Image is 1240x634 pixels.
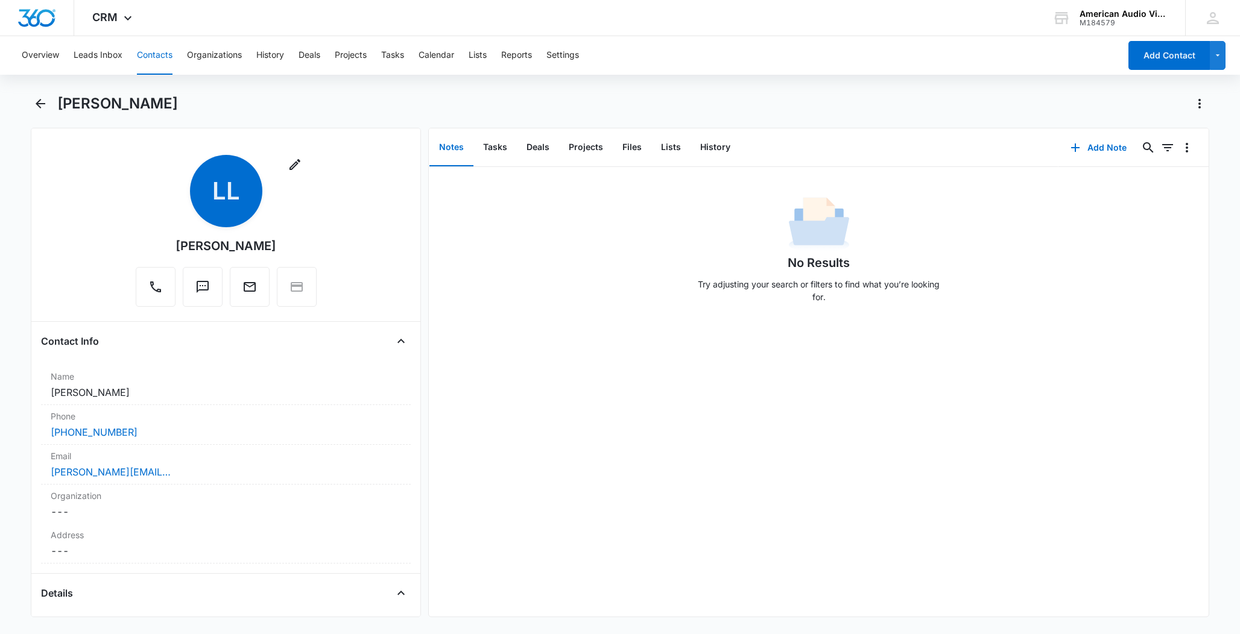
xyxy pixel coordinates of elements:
[183,286,223,296] a: Text
[651,129,691,166] button: Lists
[51,385,401,400] dd: [PERSON_NAME]
[230,267,270,307] button: Email
[187,36,242,75] button: Organizations
[41,365,411,405] div: Name[PERSON_NAME]
[469,36,487,75] button: Lists
[391,331,411,351] button: Close
[429,129,473,166] button: Notes
[51,450,401,462] label: Email
[473,129,517,166] button: Tasks
[190,155,262,227] span: LL
[136,267,176,307] button: Call
[1139,138,1158,157] button: Search...
[74,36,122,75] button: Leads Inbox
[517,129,559,166] button: Deals
[1080,9,1168,19] div: account name
[51,529,401,541] label: Address
[51,410,401,422] label: Phone
[51,504,401,519] dd: ---
[691,129,740,166] button: History
[57,95,178,113] h1: [PERSON_NAME]
[51,425,138,439] a: [PHONE_NUMBER]
[51,489,401,502] label: Organization
[176,237,276,255] div: [PERSON_NAME]
[1128,41,1210,70] button: Add Contact
[1158,138,1177,157] button: Filters
[1080,19,1168,27] div: account id
[789,193,849,254] img: No Data
[41,485,411,524] div: Organization---
[299,36,320,75] button: Deals
[546,36,579,75] button: Settings
[1177,138,1197,157] button: Overflow Menu
[335,36,367,75] button: Projects
[41,334,99,348] h4: Contact Info
[183,267,223,307] button: Text
[501,36,532,75] button: Reports
[692,278,946,303] p: Try adjusting your search or filters to find what you’re looking for.
[51,544,401,558] dd: ---
[51,465,171,479] a: [PERSON_NAME][EMAIL_ADDRESS][DOMAIN_NAME]
[1190,94,1209,113] button: Actions
[41,405,411,445] div: Phone[PHONE_NUMBER]
[51,370,401,383] label: Name
[137,36,172,75] button: Contacts
[613,129,651,166] button: Files
[92,11,118,24] span: CRM
[256,36,284,75] button: History
[419,36,454,75] button: Calendar
[788,254,850,272] h1: No Results
[41,524,411,563] div: Address---
[22,36,59,75] button: Overview
[559,129,613,166] button: Projects
[391,583,411,603] button: Close
[230,286,270,296] a: Email
[1058,133,1139,162] button: Add Note
[41,586,73,600] h4: Details
[31,94,49,113] button: Back
[381,36,404,75] button: Tasks
[136,286,176,296] a: Call
[41,445,411,485] div: Email[PERSON_NAME][EMAIL_ADDRESS][DOMAIN_NAME]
